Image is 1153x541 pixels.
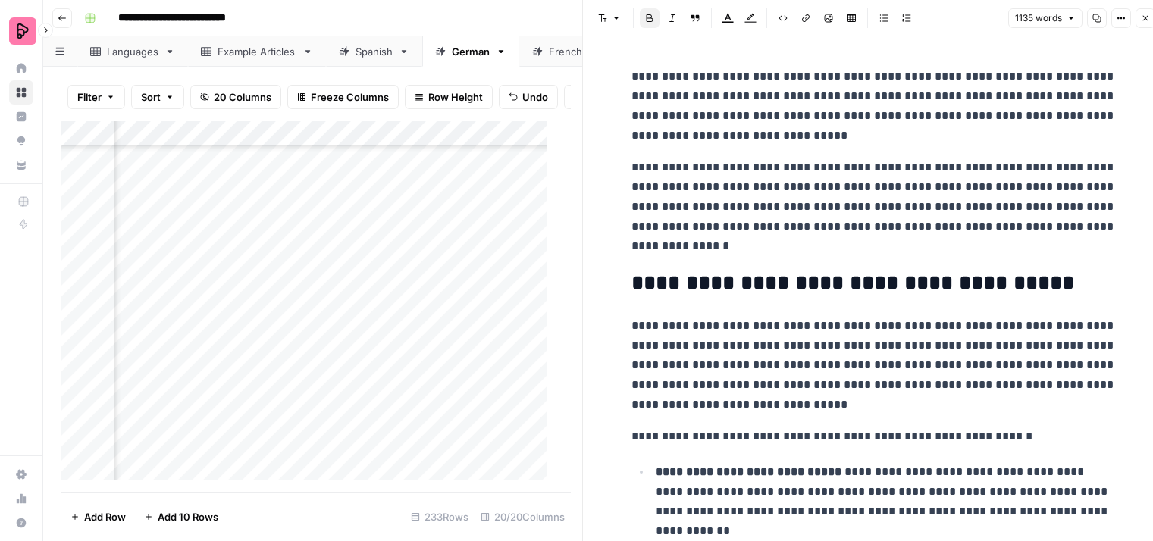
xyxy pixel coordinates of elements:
span: 20 Columns [214,89,271,105]
button: Add 10 Rows [135,505,227,529]
div: French [549,44,583,59]
button: Freeze Columns [287,85,399,109]
span: Filter [77,89,102,105]
a: Spanish [326,36,422,67]
a: Settings [9,462,33,486]
div: 20/20 Columns [475,505,571,529]
button: Undo [499,85,558,109]
a: Example Articles [188,36,326,67]
a: German [422,36,519,67]
span: Add 10 Rows [158,509,218,524]
button: Filter [67,85,125,109]
div: German [452,44,490,59]
button: Workspace: Preply [9,12,33,50]
div: 233 Rows [405,505,475,529]
a: Opportunities [9,129,33,153]
a: Insights [9,105,33,129]
span: Freeze Columns [311,89,389,105]
div: Languages [107,44,158,59]
img: Preply Logo [9,17,36,45]
a: Home [9,56,33,80]
a: Usage [9,486,33,511]
span: Sort [141,89,161,105]
button: Row Height [405,85,493,109]
a: Languages [77,36,188,67]
button: Help + Support [9,511,33,535]
span: Row Height [428,89,483,105]
span: 1135 words [1015,11,1062,25]
div: Example Articles [218,44,296,59]
div: Spanish [356,44,393,59]
span: Add Row [84,509,126,524]
button: Add Row [61,505,135,529]
span: Undo [522,89,548,105]
button: 1135 words [1008,8,1083,28]
a: Browse [9,80,33,105]
a: Your Data [9,153,33,177]
a: French [519,36,613,67]
button: 20 Columns [190,85,281,109]
button: Sort [131,85,184,109]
